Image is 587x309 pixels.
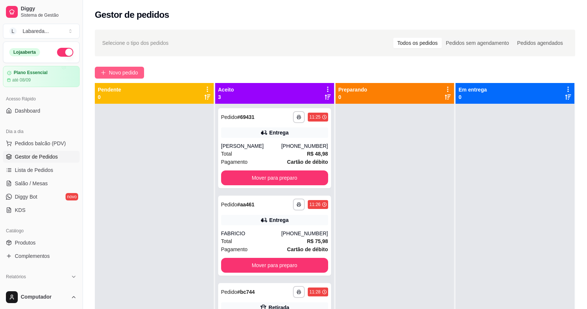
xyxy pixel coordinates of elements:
[15,252,50,260] span: Complementos
[3,164,80,176] a: Lista de Pedidos
[57,48,73,57] button: Alterar Status
[14,70,47,76] article: Plano Essencial
[281,142,328,150] div: [PHONE_NUMBER]
[221,142,281,150] div: [PERSON_NAME]
[513,38,567,48] div: Pedidos agendados
[3,126,80,137] div: Dia a dia
[307,151,328,157] strong: R$ 48,98
[309,202,320,207] div: 11:26
[3,204,80,216] a: KDS
[3,288,80,306] button: Computador
[9,48,40,56] div: Loja aberta
[281,230,328,237] div: [PHONE_NUMBER]
[101,70,106,75] span: plus
[3,3,80,21] a: DiggySistema de Gestão
[218,86,234,93] p: Aceito
[287,159,328,165] strong: Cartão de débito
[3,105,80,117] a: Dashboard
[218,93,234,101] p: 3
[15,239,36,246] span: Produtos
[309,289,320,295] div: 11:28
[221,230,281,237] div: FABRICIO
[15,180,48,187] span: Salão / Mesas
[3,250,80,262] a: Complementos
[221,150,232,158] span: Total
[458,93,487,101] p: 0
[15,153,58,160] span: Gestor de Pedidos
[221,158,248,166] span: Pagamento
[15,107,40,114] span: Dashboard
[21,6,77,12] span: Diggy
[458,86,487,93] p: Em entrega
[309,114,320,120] div: 11:25
[269,129,289,136] div: Entrega
[221,258,328,273] button: Mover para preparo
[9,27,17,35] span: L
[15,193,37,200] span: Diggy Bot
[15,166,53,174] span: Lista de Pedidos
[95,9,169,21] h2: Gestor de pedidos
[3,283,80,295] a: Relatórios de vendas
[338,86,367,93] p: Preparando
[3,237,80,249] a: Produtos
[442,38,513,48] div: Pedidos sem agendamento
[221,289,237,295] span: Pedido
[393,38,442,48] div: Todos os pedidos
[15,285,64,292] span: Relatórios de vendas
[109,69,138,77] span: Novo pedido
[12,77,31,83] article: até 08/09
[307,238,328,244] strong: R$ 75,98
[6,274,26,280] span: Relatórios
[15,206,26,214] span: KDS
[221,114,237,120] span: Pedido
[3,24,80,39] button: Select a team
[3,93,80,105] div: Acesso Rápido
[221,245,248,253] span: Pagamento
[21,294,68,300] span: Computador
[221,237,232,245] span: Total
[3,191,80,203] a: Diggy Botnovo
[3,225,80,237] div: Catálogo
[3,66,80,87] a: Plano Essencialaté 08/09
[221,202,237,207] span: Pedido
[102,39,169,47] span: Selecione o tipo dos pedidos
[237,289,255,295] strong: # bc744
[287,246,328,252] strong: Cartão de débito
[21,12,77,18] span: Sistema de Gestão
[98,93,121,101] p: 0
[269,216,289,224] div: Entrega
[23,27,49,35] div: Labareda ...
[98,86,121,93] p: Pendente
[95,67,144,79] button: Novo pedido
[221,170,328,185] button: Mover para preparo
[237,114,254,120] strong: # 69431
[3,177,80,189] a: Salão / Mesas
[338,93,367,101] p: 0
[237,202,254,207] strong: # aa461
[3,151,80,163] a: Gestor de Pedidos
[3,137,80,149] button: Pedidos balcão (PDV)
[15,140,66,147] span: Pedidos balcão (PDV)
